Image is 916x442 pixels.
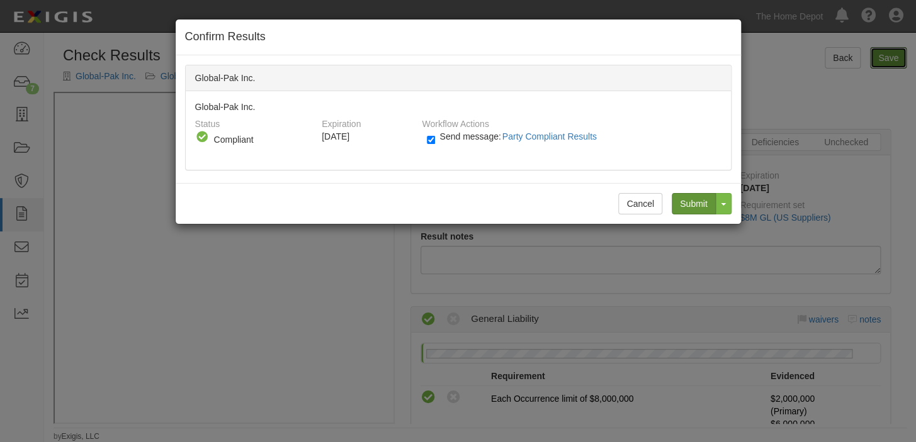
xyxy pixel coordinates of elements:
[185,29,732,45] h4: Confirm Results
[195,113,220,130] label: Status
[672,193,716,214] input: Submit
[322,130,412,143] div: [DATE]
[214,133,308,146] div: Compliant
[427,133,435,147] input: Send message:Party Compliant Results
[439,131,601,141] span: Send message:
[186,91,731,170] div: Global-Pak Inc.
[502,131,597,141] span: Party Compliant Results
[195,130,209,144] i: Compliant
[618,193,662,214] button: Cancel
[422,113,489,130] label: Workflow Actions
[322,113,361,130] label: Expiration
[186,65,731,91] div: Global-Pak Inc.
[501,128,602,145] button: Send message:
